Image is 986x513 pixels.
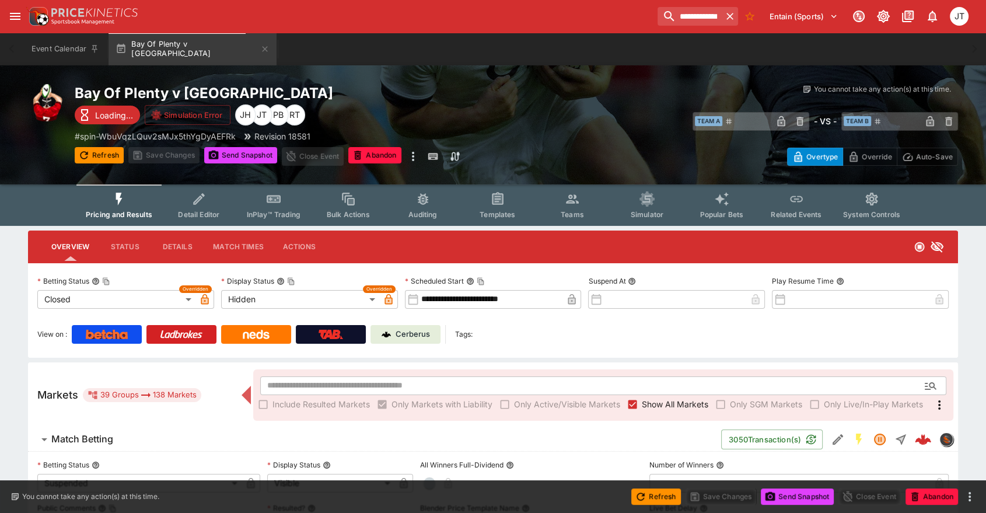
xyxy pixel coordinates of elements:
p: You cannot take any action(s) at this time. [814,84,951,95]
p: You cannot take any action(s) at this time. [22,491,159,502]
span: System Controls [843,210,900,219]
h5: Markets [37,388,78,402]
button: Play Resume Time [836,277,844,285]
button: Documentation [897,6,918,27]
img: Sportsbook Management [51,19,114,25]
span: Team A [695,116,722,126]
span: Team B [844,116,871,126]
img: Cerberus [382,330,391,339]
button: Select Tenant [763,7,845,26]
p: Number of Winners [649,460,714,470]
span: Include Resulted Markets [272,398,370,410]
p: Override [862,151,891,163]
p: Loading... [95,109,133,121]
img: sportingsolutions [940,433,953,446]
h2: Copy To Clipboard [75,84,516,102]
p: Copy To Clipboard [75,130,236,142]
span: Only Active/Visible Markets [514,398,620,410]
span: Simulator [631,210,663,219]
span: InPlay™ Trading [247,210,300,219]
span: Only SGM Markets [730,398,802,410]
button: Bay Of Plenty v [GEOGRAPHIC_DATA] [109,33,277,65]
p: Play Resume Time [772,276,834,286]
button: Display StatusCopy To Clipboard [277,277,285,285]
div: Hidden [221,290,379,309]
h6: - VS - [814,115,837,127]
input: search [658,7,722,26]
button: Match Times [204,233,273,261]
div: Richard Tatton [284,104,305,125]
span: Overridden [183,285,208,293]
span: Pricing and Results [86,210,152,219]
button: 3050Transaction(s) [721,430,823,449]
span: Popular Bets [700,210,743,219]
button: Details [151,233,204,261]
button: Abandon [348,147,401,163]
button: Joshua Thomson [946,4,972,29]
button: Send Snapshot [204,147,277,163]
p: Display Status [267,460,320,470]
p: Betting Status [37,276,89,286]
div: Jiahao Hao [235,104,256,125]
button: Open [920,375,941,396]
button: Straight [890,429,911,450]
button: Notifications [922,6,943,27]
p: Display Status [221,276,274,286]
div: Joshua Thomson [950,7,968,26]
img: Neds [243,330,269,339]
button: Betting Status [92,461,100,469]
button: Override [842,148,897,166]
button: Toggle light/dark mode [873,6,894,27]
div: Peter Bishop [268,104,289,125]
span: Auditing [408,210,437,219]
div: 840486bd-e7e2-49bf-8518-1ae0d48d90ad [915,431,931,448]
button: Status [99,233,151,261]
img: TabNZ [319,330,343,339]
span: Related Events [771,210,821,219]
span: Detail Editor [178,210,219,219]
button: Scheduled StartCopy To Clipboard [466,277,474,285]
span: Show All Markets [642,398,708,410]
button: Send Snapshot [761,488,834,505]
label: Tags: [455,325,473,344]
button: Connected to PK [848,6,869,27]
button: Overview [42,233,99,261]
span: Overridden [366,285,392,293]
span: Bulk Actions [327,210,370,219]
button: All Winners Full-Dividend [506,461,514,469]
button: Copy To Clipboard [477,277,485,285]
button: more [406,147,420,166]
img: PriceKinetics Logo [26,5,49,28]
p: All Winners Full-Dividend [420,460,504,470]
div: 39 Groups 138 Markets [88,388,197,402]
p: Suspend At [588,276,625,286]
button: Display Status [323,461,331,469]
svg: Hidden [930,240,944,254]
button: Actions [273,233,326,261]
span: Templates [480,210,515,219]
button: Suspended [869,429,890,450]
p: Betting Status [37,460,89,470]
p: Revision 18581 [254,130,310,142]
img: rugby_union.png [28,84,65,121]
div: Closed [37,290,195,309]
img: PriceKinetics [51,8,138,17]
div: Event type filters [76,184,910,226]
button: Abandon [905,488,958,505]
span: Mark an event as closed and abandoned. [905,490,958,501]
button: Event Calendar [25,33,106,65]
button: Match Betting [28,428,721,451]
button: Auto-Save [897,148,958,166]
span: Only Live/In-Play Markets [824,398,923,410]
svg: More [932,398,946,412]
button: Suspend At [628,277,636,285]
button: open drawer [5,6,26,27]
button: Simulation Error [145,105,230,125]
img: Betcha [86,330,128,339]
p: Scheduled Start [405,276,464,286]
button: Number of Winners [716,461,724,469]
span: Teams [561,210,584,219]
button: Betting StatusCopy To Clipboard [92,277,100,285]
button: Overtype [787,148,843,166]
button: Copy To Clipboard [287,277,295,285]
